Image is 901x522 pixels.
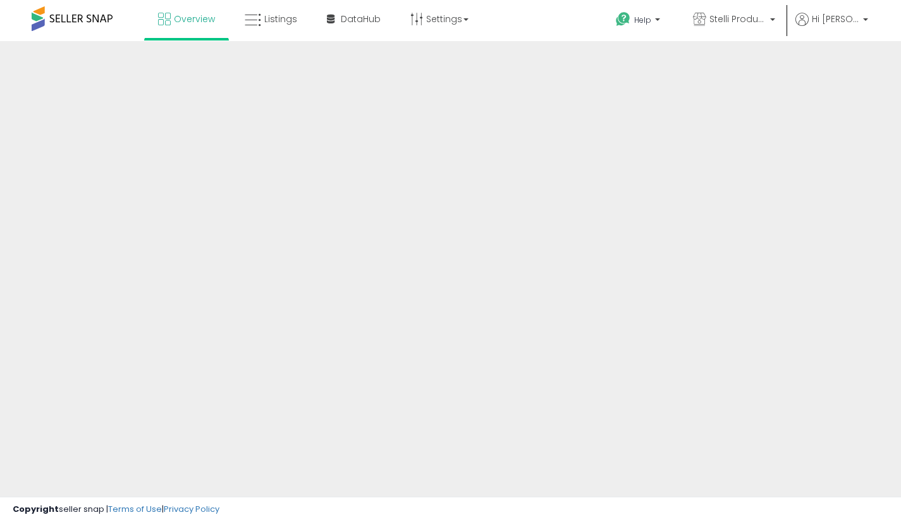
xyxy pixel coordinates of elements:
[13,504,219,516] div: seller snap | |
[341,13,381,25] span: DataHub
[795,13,868,41] a: Hi [PERSON_NAME]
[615,11,631,27] i: Get Help
[634,15,651,25] span: Help
[174,13,215,25] span: Overview
[13,503,59,515] strong: Copyright
[709,13,766,25] span: Stelli Products US
[812,13,859,25] span: Hi [PERSON_NAME]
[108,503,162,515] a: Terms of Use
[606,2,673,41] a: Help
[164,503,219,515] a: Privacy Policy
[264,13,297,25] span: Listings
